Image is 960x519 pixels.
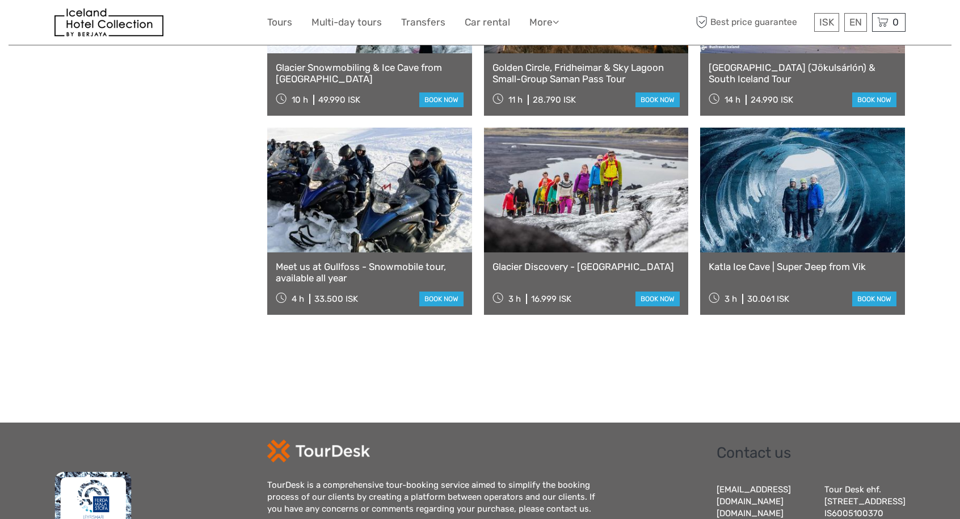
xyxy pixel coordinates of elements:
[635,92,680,107] a: book now
[276,261,464,284] a: Meet us at Gullfoss - Snowmobile tour, available all year
[314,294,358,304] div: 33.500 ISK
[852,292,896,306] a: book now
[531,294,571,304] div: 16.999 ISK
[533,95,576,105] div: 28.790 ISK
[401,14,445,31] a: Transfers
[465,14,510,31] a: Car rental
[635,292,680,306] a: book now
[844,13,867,32] div: EN
[267,479,608,516] div: TourDesk is a comprehensive tour-booking service aimed to simplify the booking process of our cli...
[891,16,900,28] span: 0
[267,440,370,462] img: td-logo-white.png
[54,9,163,36] img: 481-8f989b07-3259-4bb0-90ed-3da368179bdc_logo_small.jpg
[852,92,896,107] a: book now
[747,294,789,304] div: 30.061 ISK
[725,294,737,304] span: 3 h
[508,294,521,304] span: 3 h
[529,14,559,31] a: More
[725,95,740,105] span: 14 h
[267,14,292,31] a: Tours
[717,508,784,518] a: [DOMAIN_NAME]
[318,95,360,105] div: 49.990 ISK
[709,261,896,272] a: Katla Ice Cave | Super Jeep from Vik
[709,62,896,85] a: [GEOGRAPHIC_DATA] (Jökulsárlón) & South Iceland Tour
[693,13,811,32] span: Best price guarantee
[419,92,464,107] a: book now
[276,62,464,85] a: Glacier Snowmobiling & Ice Cave from [GEOGRAPHIC_DATA]
[419,292,464,306] a: book now
[492,62,680,85] a: Golden Circle, Fridheimar & Sky Lagoon Small-Group Saman Pass Tour
[492,261,680,272] a: Glacier Discovery - [GEOGRAPHIC_DATA]
[292,294,304,304] span: 4 h
[292,95,308,105] span: 10 h
[751,95,793,105] div: 24.990 ISK
[717,444,906,462] h2: Contact us
[311,14,382,31] a: Multi-day tours
[508,95,523,105] span: 11 h
[819,16,834,28] span: ISK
